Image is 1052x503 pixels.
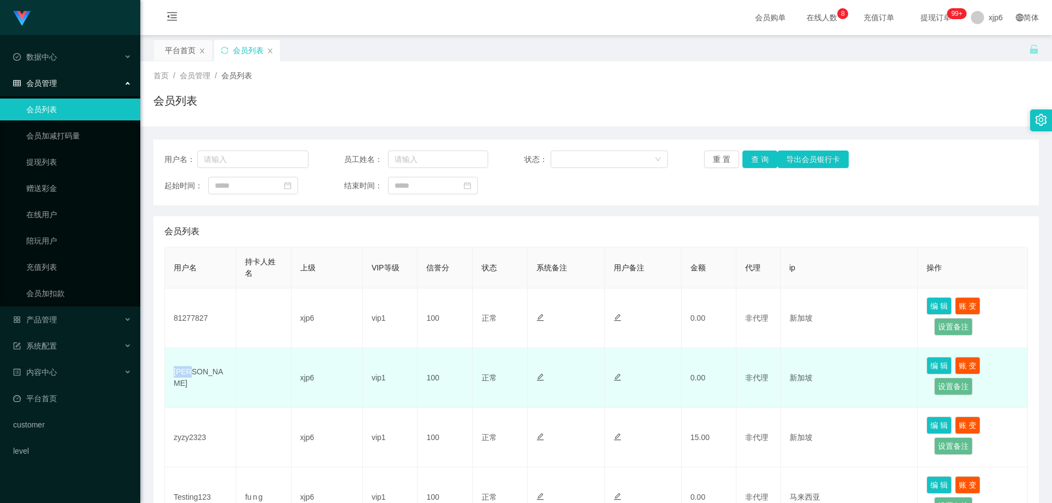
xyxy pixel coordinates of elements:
[614,314,621,321] i: 图标: edit
[199,48,205,54] i: 图标: close
[482,373,497,382] span: 正常
[947,8,967,19] sup: 168
[221,47,228,54] i: 图标: sync
[165,348,236,408] td: [PERSON_NAME]
[536,433,544,441] i: 图标: edit
[482,263,497,272] span: 状态
[221,71,252,80] span: 会员列表
[13,316,21,323] i: 图标: appstore-o
[742,151,777,168] button: 查 询
[614,263,644,272] span: 用户备注
[153,92,197,109] h1: 会员列表
[682,348,736,408] td: 0.00
[26,230,131,252] a: 陪玩用户
[418,408,472,467] td: 100
[915,14,957,21] span: 提现订单
[536,263,567,272] span: 系统备注
[745,314,768,322] span: 非代理
[13,414,131,436] a: customer
[26,125,131,147] a: 会员加减打码量
[13,342,57,350] span: 系统配置
[1029,44,1039,54] i: 图标: unlock
[300,263,316,272] span: 上级
[180,71,210,80] span: 会员管理
[704,151,739,168] button: 重 置
[682,408,736,467] td: 15.00
[934,318,973,336] button: 设置备注
[927,297,952,315] button: 编 辑
[165,288,236,348] td: 81277827
[363,288,418,348] td: vip1
[690,263,706,272] span: 金额
[464,182,471,189] i: 图标: calendar
[174,263,197,272] span: 用户名
[13,342,21,350] i: 图标: form
[614,493,621,500] i: 图标: edit
[13,79,57,88] span: 会员管理
[153,1,191,36] i: 图标: menu-fold
[858,14,900,21] span: 充值订单
[13,53,21,61] i: 图标: check-circle-o
[536,314,544,321] i: 图标: edit
[1035,114,1047,126] i: 图标: setting
[655,156,661,164] i: 图标: down
[267,48,273,54] i: 图标: close
[955,417,980,434] button: 账 变
[801,14,843,21] span: 在线人数
[781,348,918,408] td: 新加坡
[173,71,175,80] span: /
[284,182,291,189] i: 图标: calendar
[482,314,497,322] span: 正常
[536,493,544,500] i: 图标: edit
[781,288,918,348] td: 新加坡
[482,493,497,501] span: 正常
[291,408,363,467] td: xjp6
[215,71,217,80] span: /
[13,11,31,26] img: logo.9652507e.png
[955,476,980,494] button: 账 变
[344,180,388,192] span: 结束时间：
[536,373,544,381] i: 图标: edit
[927,263,942,272] span: 操作
[777,151,849,168] button: 导出会员银行卡
[165,408,236,467] td: zyzy2323
[13,53,57,61] span: 数据中心
[13,368,57,377] span: 内容中心
[418,348,472,408] td: 100
[26,282,131,304] a: 会员加扣款
[233,40,264,61] div: 会员列表
[388,151,488,168] input: 请输入
[26,177,131,199] a: 赠送彩金
[614,433,621,441] i: 图标: edit
[482,433,497,442] span: 正常
[26,204,131,226] a: 在线用户
[164,180,208,192] span: 起始时间：
[1016,14,1024,21] i: 图标: global
[363,348,418,408] td: vip1
[291,348,363,408] td: xjp6
[524,154,551,165] span: 状态：
[614,373,621,381] i: 图标: edit
[13,79,21,87] i: 图标: table
[745,433,768,442] span: 非代理
[745,493,768,501] span: 非代理
[164,225,199,238] span: 会员列表
[13,368,21,376] i: 图标: profile
[927,357,952,374] button: 编 辑
[363,408,418,467] td: vip1
[13,388,131,409] a: 图标: dashboard平台首页
[927,417,952,434] button: 编 辑
[745,373,768,382] span: 非代理
[344,154,388,165] span: 员工姓名：
[934,437,973,455] button: 设置备注
[26,99,131,120] a: 会员列表
[955,297,980,315] button: 账 变
[955,357,980,374] button: 账 变
[837,8,848,19] sup: 8
[682,288,736,348] td: 0.00
[927,476,952,494] button: 编 辑
[745,263,761,272] span: 代理
[781,408,918,467] td: 新加坡
[371,263,399,272] span: VIP等级
[418,288,472,348] td: 100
